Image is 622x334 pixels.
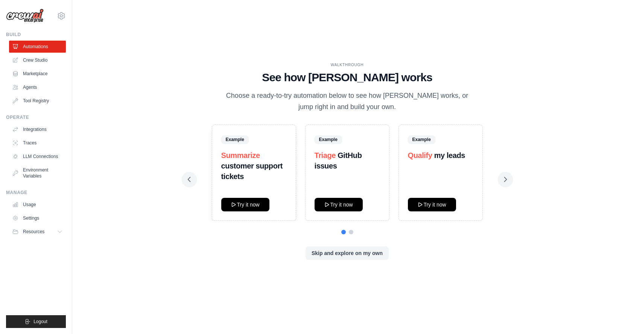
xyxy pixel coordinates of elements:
a: Automations [9,41,66,53]
a: Marketplace [9,68,66,80]
strong: GitHub issues [315,151,362,170]
span: Summarize [221,151,260,159]
span: Triage [315,151,336,159]
div: WALKTHROUGH [188,62,507,68]
a: Traces [9,137,66,149]
button: Try it now [408,198,456,211]
strong: my leads [434,151,465,159]
a: LLM Connections [9,150,66,162]
span: Logout [33,319,47,325]
a: Environment Variables [9,164,66,182]
span: Example [408,135,435,144]
a: Agents [9,81,66,93]
h1: See how [PERSON_NAME] works [188,71,507,84]
a: Crew Studio [9,54,66,66]
strong: customer support tickets [221,162,283,181]
div: Manage [6,190,66,196]
button: Try it now [221,198,269,211]
button: Try it now [315,198,363,211]
a: Settings [9,212,66,224]
button: Skip and explore on my own [306,246,389,260]
span: Example [315,135,342,144]
p: Choose a ready-to-try automation below to see how [PERSON_NAME] works, or jump right in and build... [221,90,474,112]
button: Resources [9,226,66,238]
a: Usage [9,199,66,211]
span: Example [221,135,249,144]
a: Tool Registry [9,95,66,107]
span: Qualify [408,151,432,159]
button: Logout [6,315,66,328]
div: Build [6,32,66,38]
span: Resources [23,229,44,235]
a: Integrations [9,123,66,135]
div: Operate [6,114,66,120]
img: Logo [6,9,44,23]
